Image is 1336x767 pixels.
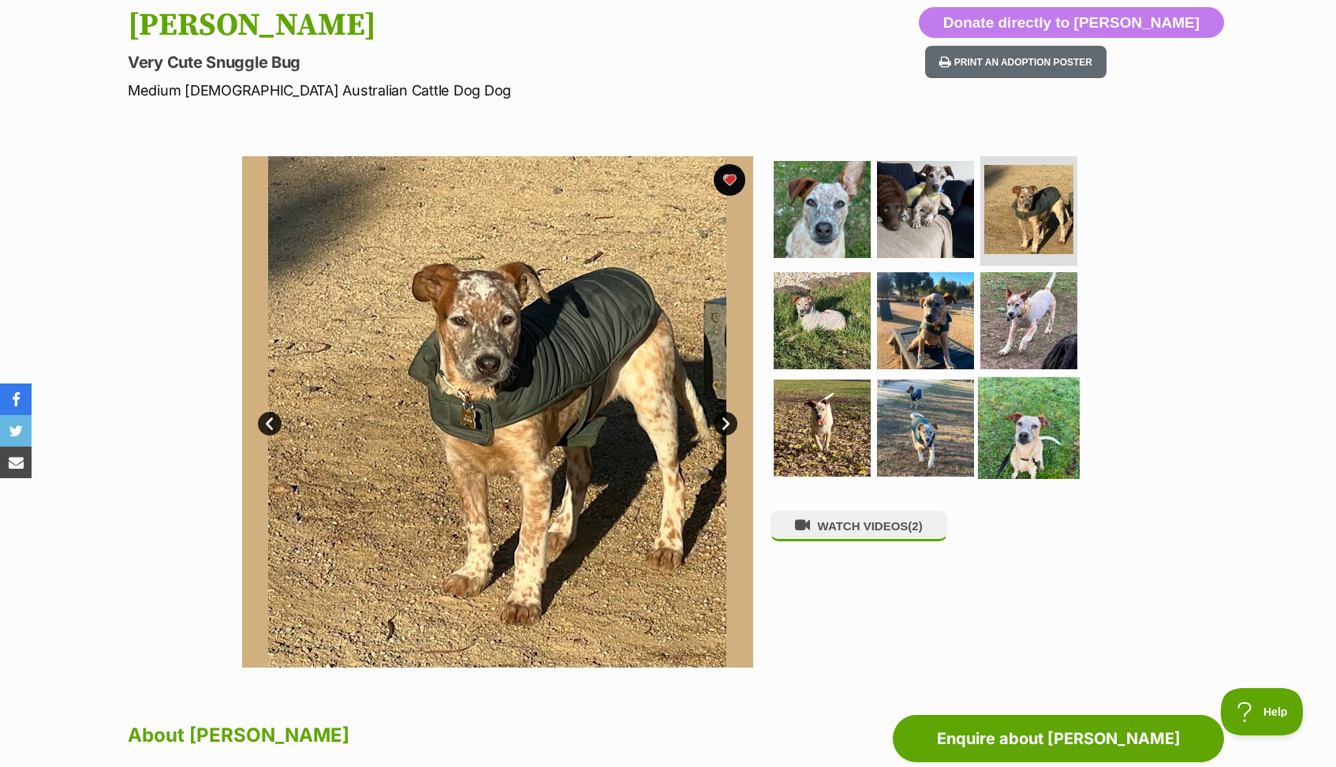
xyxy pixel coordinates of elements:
a: Enquire about [PERSON_NAME] [893,715,1224,762]
iframe: Help Scout Beacon - Open [1221,688,1304,735]
h1: [PERSON_NAME] [128,7,795,43]
button: WATCH VIDEOS(2) [771,511,947,541]
button: favourite [714,164,745,196]
button: Donate directly to [PERSON_NAME] [919,7,1224,39]
p: Medium [DEMOGRAPHIC_DATA] Australian Cattle Dog Dog [128,80,795,101]
img: Photo of Mason [774,380,871,477]
button: Print an adoption poster [925,46,1106,78]
img: Photo of Mason [877,272,974,369]
a: Prev [258,412,282,436]
img: Photo of Mason [877,380,974,477]
img: Photo of Mason [984,165,1073,254]
p: Very Cute Snuggle Bug [128,51,795,73]
img: Photo of Mason [753,156,1264,668]
img: Photo of Mason [774,272,871,369]
a: Next [714,412,737,436]
h2: About [PERSON_NAME] [128,718,779,753]
img: Photo of Mason [242,156,753,668]
span: (2) [908,519,922,533]
img: Photo of Mason [978,377,1080,479]
img: Photo of Mason [980,272,1077,369]
img: Photo of Mason [877,161,974,258]
img: Photo of Mason [774,161,871,258]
